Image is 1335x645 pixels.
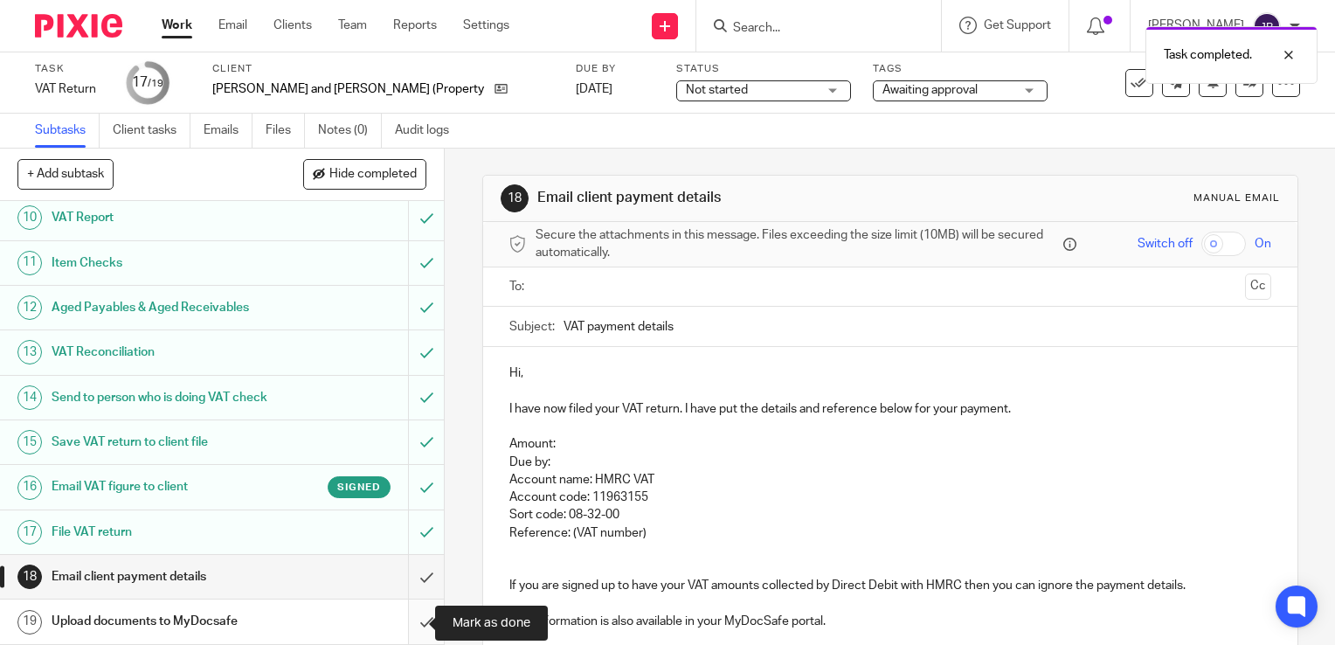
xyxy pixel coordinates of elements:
h1: Aged Payables & Aged Receivables [52,295,278,321]
a: Emails [204,114,252,148]
a: Work [162,17,192,34]
label: Client [212,62,554,76]
p: Amount: [509,435,1271,453]
p: Account code: 11963155 [509,489,1271,506]
label: Task [35,62,105,76]
h1: Email client payment details [52,564,278,590]
p: Reference: (VAT number) [509,524,1271,542]
h1: File VAT return [52,519,278,545]
a: Reports [393,17,437,34]
small: /19 [148,79,163,88]
div: 12 [17,295,42,320]
span: On [1255,235,1271,253]
p: Due by: Account name: HMRC VAT [509,454,1271,489]
div: 11 [17,251,42,275]
span: Hide completed [329,168,417,182]
h1: VAT Reconciliation [52,339,278,365]
a: Settings [463,17,509,34]
a: Team [338,17,367,34]
a: Audit logs [395,114,462,148]
span: Switch off [1138,235,1193,253]
label: Subject: [509,318,555,336]
a: Files [266,114,305,148]
p: Hi, [509,364,1271,382]
div: 13 [17,340,42,364]
img: svg%3E [1253,12,1281,40]
p: I have now filed your VAT return. I have put the details and reference below for your payment. [509,400,1271,418]
p: Task completed. [1164,46,1252,64]
div: 19 [17,610,42,635]
a: Client tasks [113,114,190,148]
h1: Send to person who is doing VAT check [52,385,278,411]
span: [DATE] [576,83,612,95]
h1: Item Checks [52,250,278,276]
p: [PERSON_NAME] and [PERSON_NAME] (Property Agency) [212,80,486,98]
a: Email [218,17,247,34]
a: Subtasks [35,114,100,148]
div: 14 [17,385,42,410]
div: 17 [132,73,163,93]
button: Cc [1245,274,1271,300]
p: If you are signed up to have your VAT amounts collected by Direct Debit with HMRC then you can ig... [509,577,1271,594]
h1: Upload documents to MyDocsafe [52,608,278,635]
div: 15 [17,430,42,454]
div: 10 [17,205,42,230]
button: Hide completed [303,159,426,189]
label: Due by [576,62,654,76]
h1: Save VAT return to client file [52,429,278,455]
span: Awaiting approval [882,84,978,96]
div: VAT Return [35,80,105,98]
span: Secure the attachments in this message. Files exceeding the size limit (10MB) will be secured aut... [536,226,1059,262]
a: Notes (0) [318,114,382,148]
p: Sort code: 08-32-00 [509,506,1271,524]
img: Pixie [35,14,122,38]
span: Signed [337,480,381,495]
p: This information is also available in your MyDocSafe portal. [509,613,1271,630]
div: 16 [17,475,42,500]
div: Manual email [1193,191,1280,205]
div: 18 [501,184,529,212]
h1: VAT Report [52,205,278,231]
span: Not started [686,84,748,96]
h1: Email VAT figure to client [52,474,278,500]
div: 17 [17,520,42,544]
label: To: [509,278,529,295]
a: Clients [273,17,312,34]
div: 18 [17,565,42,589]
button: + Add subtask [17,159,114,189]
h1: Email client payment details [537,189,927,207]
